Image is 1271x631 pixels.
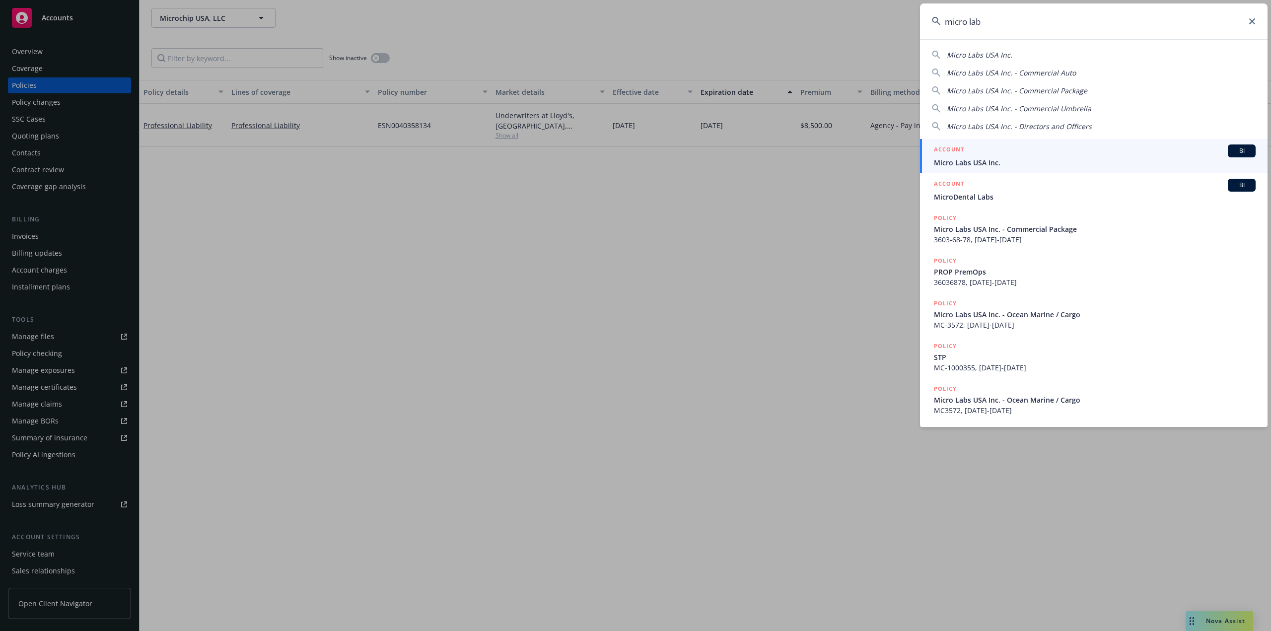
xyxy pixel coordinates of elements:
[920,173,1268,208] a: ACCOUNTBIMicroDental Labs
[1232,181,1252,190] span: BI
[947,68,1076,77] span: Micro Labs USA Inc. - Commercial Auto
[920,250,1268,293] a: POLICYPROP PremOps36036878, [DATE]-[DATE]
[920,3,1268,39] input: Search...
[934,213,957,223] h5: POLICY
[934,192,1256,202] span: MicroDental Labs
[1232,146,1252,155] span: BI
[934,234,1256,245] span: 3603-68-78, [DATE]-[DATE]
[934,320,1256,330] span: MC-3572, [DATE]-[DATE]
[947,50,1012,60] span: Micro Labs USA Inc.
[934,395,1256,405] span: Micro Labs USA Inc. - Ocean Marine / Cargo
[934,405,1256,416] span: MC3572, [DATE]-[DATE]
[934,341,957,351] h5: POLICY
[934,362,1256,373] span: MC-1000355, [DATE]-[DATE]
[934,179,964,191] h5: ACCOUNT
[920,378,1268,421] a: POLICYMicro Labs USA Inc. - Ocean Marine / CargoMC3572, [DATE]-[DATE]
[947,104,1091,113] span: Micro Labs USA Inc. - Commercial Umbrella
[934,352,1256,362] span: STP
[920,139,1268,173] a: ACCOUNTBIMicro Labs USA Inc.
[947,122,1092,131] span: Micro Labs USA Inc. - Directors and Officers
[934,384,957,394] h5: POLICY
[934,309,1256,320] span: Micro Labs USA Inc. - Ocean Marine / Cargo
[934,277,1256,287] span: 36036878, [DATE]-[DATE]
[934,157,1256,168] span: Micro Labs USA Inc.
[934,224,1256,234] span: Micro Labs USA Inc. - Commercial Package
[947,86,1087,95] span: Micro Labs USA Inc. - Commercial Package
[934,298,957,308] h5: POLICY
[934,267,1256,277] span: PROP PremOps
[920,208,1268,250] a: POLICYMicro Labs USA Inc. - Commercial Package3603-68-78, [DATE]-[DATE]
[934,256,957,266] h5: POLICY
[920,293,1268,336] a: POLICYMicro Labs USA Inc. - Ocean Marine / CargoMC-3572, [DATE]-[DATE]
[934,144,964,156] h5: ACCOUNT
[920,336,1268,378] a: POLICYSTPMC-1000355, [DATE]-[DATE]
